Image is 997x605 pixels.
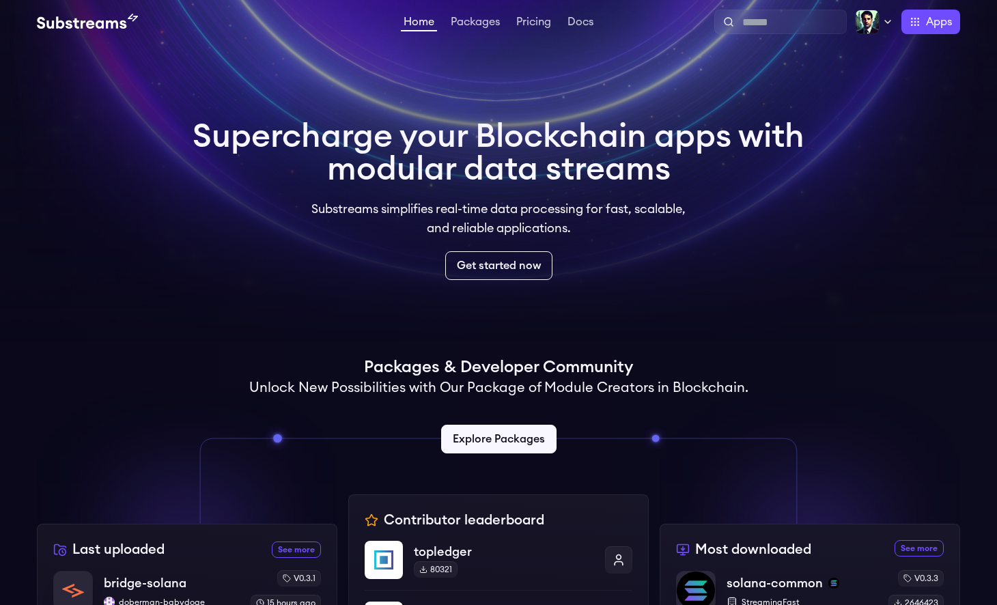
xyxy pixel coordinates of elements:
[855,10,880,34] img: Profile
[414,542,594,561] p: topledger
[364,356,633,378] h1: Packages & Developer Community
[441,425,557,453] a: Explore Packages
[272,541,321,558] a: See more recently uploaded packages
[365,541,403,579] img: topledger
[565,16,596,30] a: Docs
[249,378,748,397] h2: Unlock New Possibilities with Our Package of Module Creators in Blockchain.
[104,574,186,593] p: bridge-solana
[727,574,823,593] p: solana-common
[898,570,944,587] div: v0.3.3
[828,578,839,589] img: solana
[365,541,632,590] a: topledgertopledger80321
[401,16,437,31] a: Home
[414,561,458,578] div: 80321
[302,199,695,238] p: Substreams simplifies real-time data processing for fast, scalable, and reliable applications.
[448,16,503,30] a: Packages
[514,16,554,30] a: Pricing
[277,570,321,587] div: v0.3.1
[445,251,552,280] a: Get started now
[37,14,138,30] img: Substream's logo
[895,540,944,557] a: See more most downloaded packages
[193,120,804,186] h1: Supercharge your Blockchain apps with modular data streams
[926,14,952,30] span: Apps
